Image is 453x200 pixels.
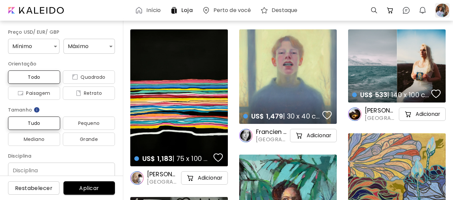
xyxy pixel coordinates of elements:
[416,111,440,118] h5: Adicionar
[256,136,289,143] span: [GEOGRAPHIC_DATA], [GEOGRAPHIC_DATA]
[212,151,224,164] button: favorites
[198,175,222,181] h5: Adicionar
[63,39,115,54] div: Máximo
[181,8,192,13] h6: Loja
[186,174,194,182] img: cart-icon
[142,154,172,163] span: US$ 1,183
[130,29,228,166] a: US$ 1,183| 75 x 100 cmfavoriteshttps://cdn.kaleido.art/CDN/Artwork/175880/Primary/medium.webp?upd...
[239,128,337,143] a: Francien Krieg[GEOGRAPHIC_DATA], [GEOGRAPHIC_DATA]cart-iconAdicionar
[8,28,115,36] h6: Preço USD/ EUR/ GBP
[63,181,115,195] button: Aplicar
[307,132,331,139] h5: Adicionar
[18,90,23,96] img: icon
[243,112,320,121] h4: | 30 x 40 cm
[8,117,60,130] button: Tudo
[135,6,163,14] a: Início
[386,6,394,14] img: cart
[63,70,115,84] button: iconQuadrado
[348,29,446,103] a: US$ 533| 140 x 100 cmfavoriteshttps://cdn.kaleido.art/CDN/Artwork/171928/Primary/medium.webp?upda...
[8,86,60,100] button: iconPaisagem
[134,154,211,163] h4: | 75 x 100 cm
[321,109,333,122] button: favorites
[290,129,337,142] button: cart-iconAdicionar
[202,6,254,14] a: Perto de você
[260,6,300,14] a: Destaque
[365,107,398,115] h6: [PERSON_NAME]
[68,119,110,127] span: Pequeno
[13,185,54,192] span: Restabelecer
[33,107,40,113] img: info
[13,73,55,81] span: Todo
[170,6,195,14] a: Loja
[399,108,446,121] button: cart-iconAdicionar
[13,135,55,143] span: Mediano
[146,8,161,13] h6: Início
[72,74,78,80] img: icon
[213,8,251,13] h6: Perto de você
[147,170,180,178] h6: [PERSON_NAME]
[430,87,442,101] button: favorites
[181,171,228,185] button: cart-iconAdicionar
[8,181,59,195] button: Restabelecer
[417,5,428,16] button: bellIcon
[13,89,55,97] span: Paisagem
[147,178,180,186] span: [GEOGRAPHIC_DATA], [GEOGRAPHIC_DATA]
[8,39,59,54] div: Mínimo
[13,119,55,127] span: Tudo
[402,6,410,14] img: chatIcon
[352,90,429,99] h4: | 140 x 100 cm
[130,170,228,186] a: [PERSON_NAME][GEOGRAPHIC_DATA], [GEOGRAPHIC_DATA]cart-iconAdicionar
[256,128,289,136] h6: Francien Krieg
[251,112,283,121] span: US$ 1,479
[8,152,115,160] h6: Disciplina
[63,86,115,100] button: iconRetrato
[8,106,115,114] h6: Tamanho
[295,132,303,140] img: cart-icon
[348,107,446,122] a: [PERSON_NAME][GEOGRAPHIC_DATA], [GEOGRAPHIC_DATA]cart-iconAdicionar
[419,6,427,14] img: bellIcon
[8,133,60,146] button: Mediano
[63,133,115,146] button: Grande
[68,89,110,97] span: Retrato
[76,90,81,96] img: icon
[8,70,60,84] button: Todo
[404,110,412,118] img: cart-icon
[63,117,115,130] button: Pequeno
[239,29,337,124] a: US$ 1,479| 30 x 40 cmfavoriteshttps://cdn.kaleido.art/CDN/Artwork/174395/Primary/medium.webp?upda...
[68,73,110,81] span: Quadrado
[272,8,297,13] h6: Destaque
[365,115,398,122] span: [GEOGRAPHIC_DATA], [GEOGRAPHIC_DATA]
[8,60,115,68] h6: Orientação
[68,135,110,143] span: Grande
[69,185,110,192] span: Aplicar
[360,90,387,99] span: US$ 533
